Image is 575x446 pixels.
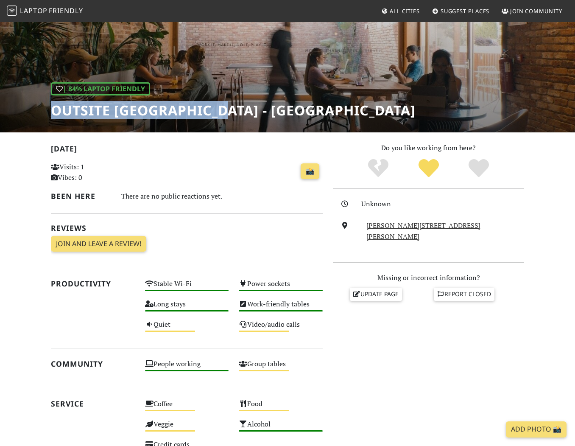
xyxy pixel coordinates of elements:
div: Quiet [140,318,234,339]
span: Join Community [510,7,562,15]
span: All Cities [390,7,420,15]
span: Friendly [49,6,83,15]
a: Report closed [434,288,495,300]
p: Do you like working from here? [333,143,524,154]
div: Work-friendly tables [234,298,328,318]
p: Missing or incorrect information? [333,272,524,283]
h2: Productivity [51,279,135,288]
h2: Been here [51,192,111,201]
a: LaptopFriendly LaptopFriendly [7,4,83,19]
div: Group tables [234,358,328,378]
a: Join Community [498,3,566,19]
span: Laptop [20,6,47,15]
div: People working [140,358,234,378]
div: Alcohol [234,418,328,438]
a: [PERSON_NAME][STREET_ADDRESS][PERSON_NAME] [366,221,480,241]
div: Long stays [140,298,234,318]
a: Update page [350,288,402,300]
div: | 84% Laptop Friendly [51,82,150,96]
h2: Reviews [51,224,323,233]
div: Power sockets [234,278,328,298]
div: Definitely! [454,158,504,179]
div: Yes [403,158,454,179]
h2: [DATE] [51,144,323,157]
h1: Outsite [GEOGRAPHIC_DATA] - [GEOGRAPHIC_DATA] [51,102,416,118]
div: No [353,158,403,179]
div: Veggie [140,418,234,438]
a: 📸 [301,163,319,180]
div: There are no public reactions yet. [121,190,323,202]
div: Coffee [140,398,234,418]
div: Video/audio calls [234,318,328,339]
div: Unknown [361,199,529,210]
p: Visits: 1 Vibes: 0 [51,162,135,183]
div: Stable Wi-Fi [140,278,234,298]
div: Food [234,398,328,418]
h2: Community [51,359,135,368]
a: Join and leave a review! [51,236,146,252]
a: All Cities [378,3,423,19]
a: Suggest Places [429,3,493,19]
img: LaptopFriendly [7,6,17,16]
h2: Service [51,399,135,408]
span: Suggest Places [441,7,490,15]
